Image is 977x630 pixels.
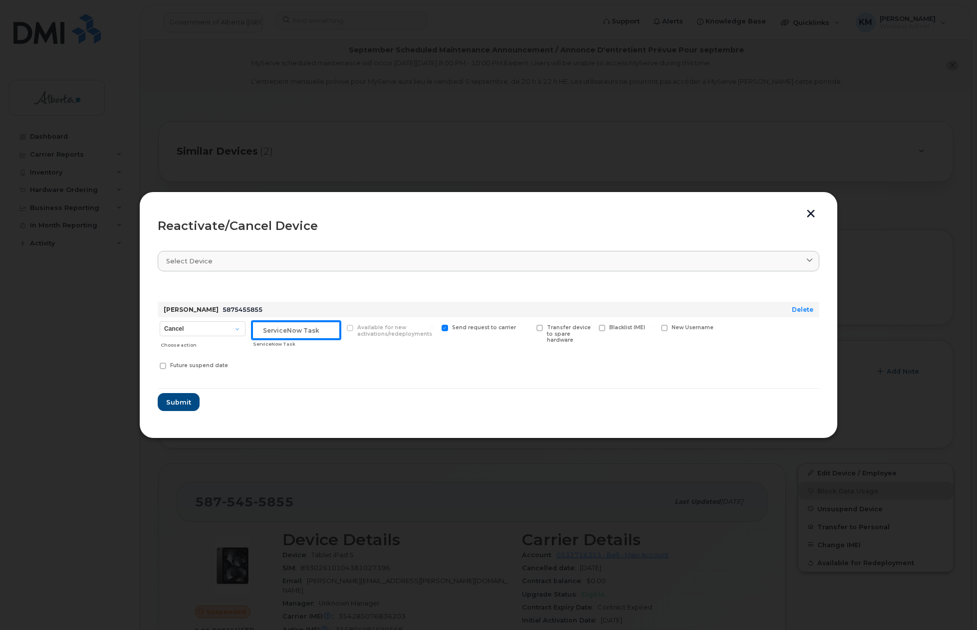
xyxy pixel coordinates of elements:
strong: [PERSON_NAME] [164,306,219,313]
button: Submit [158,393,200,411]
input: Transfer device to spare hardware [524,325,529,330]
div: Reactivate/Cancel Device [158,220,819,232]
span: New Username [672,324,714,331]
span: Submit [166,398,191,407]
span: Future suspend date [170,362,228,369]
a: Select device [158,251,819,271]
div: Choose action [161,337,245,349]
input: Blacklist IMEI [587,325,592,330]
input: New Username [649,325,654,330]
div: ServiceNow Task [253,340,340,348]
span: Transfer device to spare hardware [547,324,591,344]
span: Select device [166,256,213,266]
input: Send request to carrier [430,325,435,330]
span: 5875455855 [223,306,262,313]
span: Available for new activations/redeployments [357,324,432,337]
span: Blacklist IMEI [609,324,645,331]
a: Delete [792,306,813,313]
input: ServiceNow Task [252,321,340,339]
input: Available for new activations/redeployments [335,325,340,330]
span: Send request to carrier [452,324,516,331]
